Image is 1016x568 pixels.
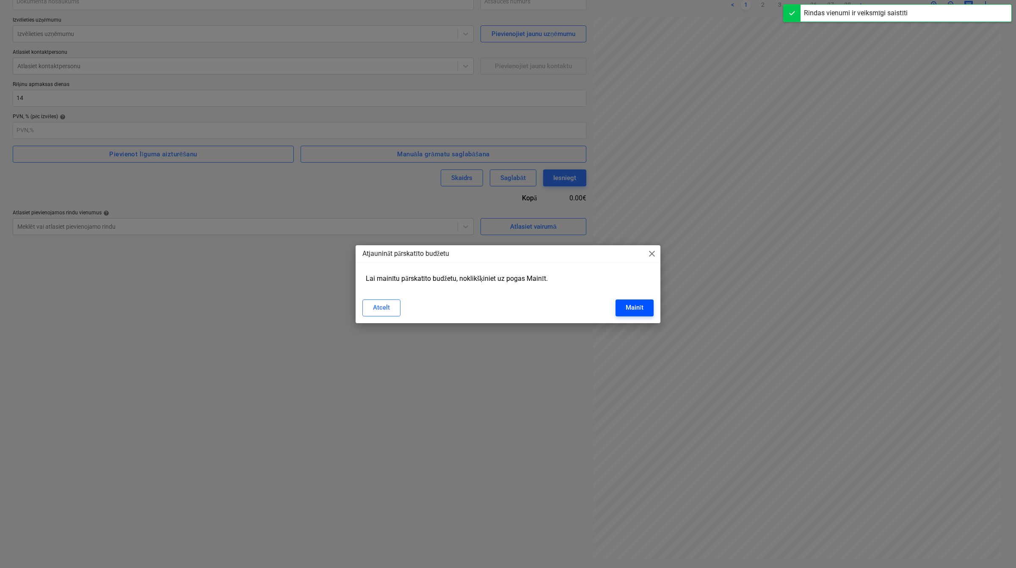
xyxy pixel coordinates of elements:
[362,249,449,259] p: Atjaunināt pārskatīto budžetu
[974,527,1016,568] iframe: Chat Widget
[804,8,908,18] div: Rindas vienumi ir veiksmīgi saistīti
[362,271,654,286] div: Lai mainītu pārskatīto budžetu, noklikšķiniet uz pogas Mainīt.
[647,249,657,259] span: close
[373,302,390,313] div: Atcelt
[626,302,643,313] div: Mainīt
[616,299,654,316] button: Mainīt
[362,299,400,316] button: Atcelt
